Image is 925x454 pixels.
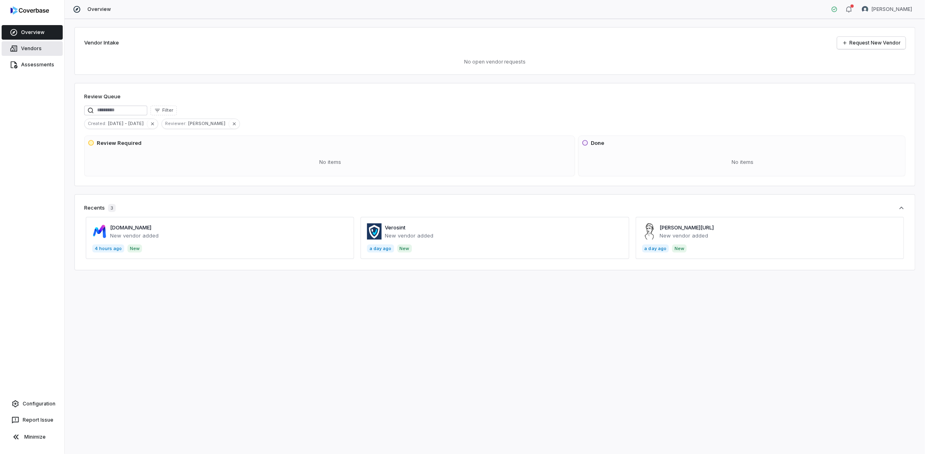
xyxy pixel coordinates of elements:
[2,41,63,56] a: Vendors
[385,224,405,231] a: Verosint
[84,93,121,101] h1: Review Queue
[85,120,108,127] span: Created :
[84,204,116,212] div: Recents
[2,25,63,40] a: Overview
[862,6,868,13] img: Shaun Angley avatar
[3,397,61,411] a: Configuration
[591,139,604,147] h3: Done
[2,57,63,72] a: Assessments
[88,152,573,173] div: No items
[857,3,917,15] button: Shaun Angley avatar[PERSON_NAME]
[108,120,147,127] span: [DATE] - [DATE]
[87,6,111,13] span: Overview
[188,120,229,127] span: [PERSON_NAME]
[84,39,119,47] h2: Vendor Intake
[162,120,188,127] span: Reviewer :
[3,413,61,427] button: Report Issue
[872,6,912,13] span: [PERSON_NAME]
[110,224,151,231] a: [DOMAIN_NAME]
[84,59,906,65] p: No open vendor requests
[97,139,142,147] h3: Review Required
[151,106,177,115] button: Filter
[660,224,714,231] a: [PERSON_NAME][URL]
[108,204,116,212] span: 3
[582,152,904,173] div: No items
[84,204,906,212] button: Recents3
[3,429,61,445] button: Minimize
[11,6,49,15] img: logo-D7KZi-bG.svg
[162,107,173,113] span: Filter
[837,37,906,49] a: Request New Vendor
